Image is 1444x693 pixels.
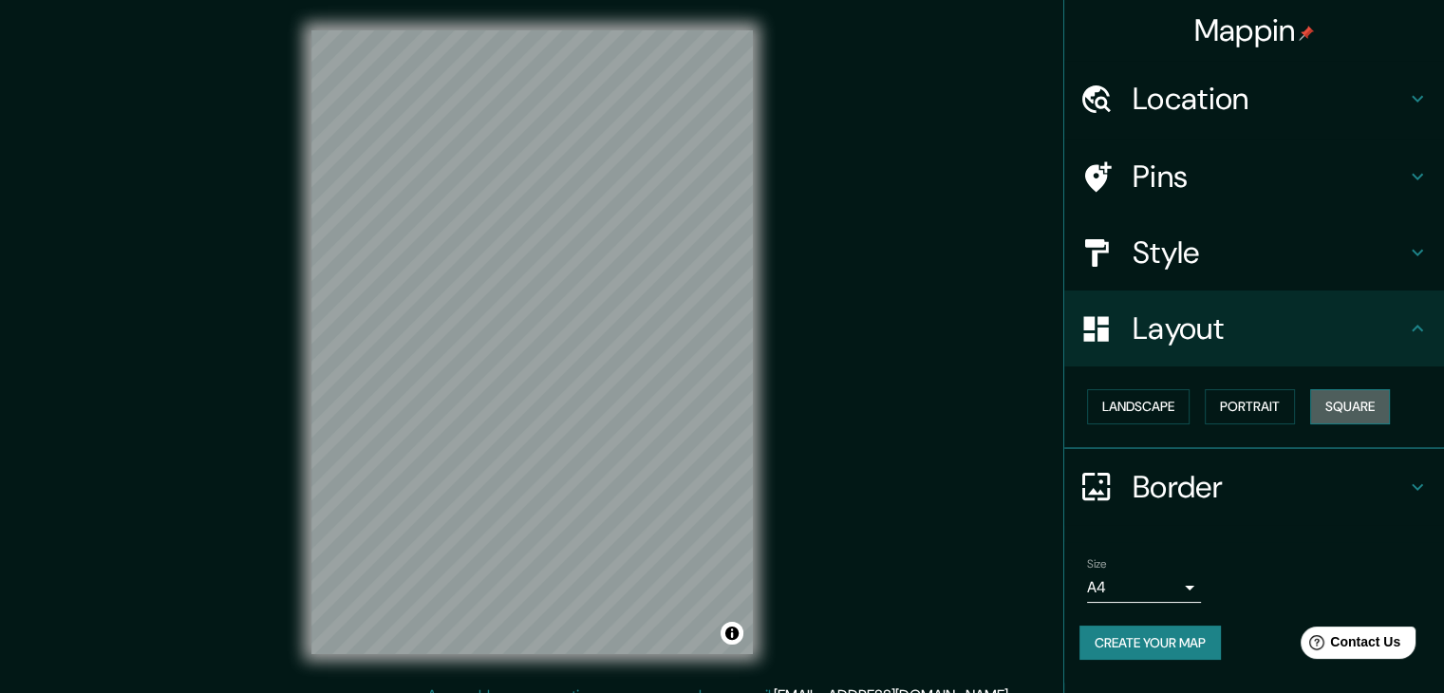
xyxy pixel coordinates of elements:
button: Landscape [1087,389,1190,424]
h4: Pins [1133,158,1406,196]
canvas: Map [311,30,753,654]
div: A4 [1087,572,1201,603]
button: Create your map [1079,626,1221,661]
div: Style [1064,215,1444,290]
div: Border [1064,449,1444,525]
iframe: Help widget launcher [1275,619,1423,672]
button: Portrait [1205,389,1295,424]
div: Pins [1064,139,1444,215]
label: Size [1087,555,1107,571]
h4: Border [1133,468,1406,506]
div: Location [1064,61,1444,137]
h4: Style [1133,234,1406,272]
button: Square [1310,389,1390,424]
h4: Location [1133,80,1406,118]
button: Toggle attribution [721,622,743,645]
img: pin-icon.png [1299,26,1314,41]
h4: Layout [1133,309,1406,347]
div: Layout [1064,290,1444,366]
h4: Mappin [1194,11,1315,49]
